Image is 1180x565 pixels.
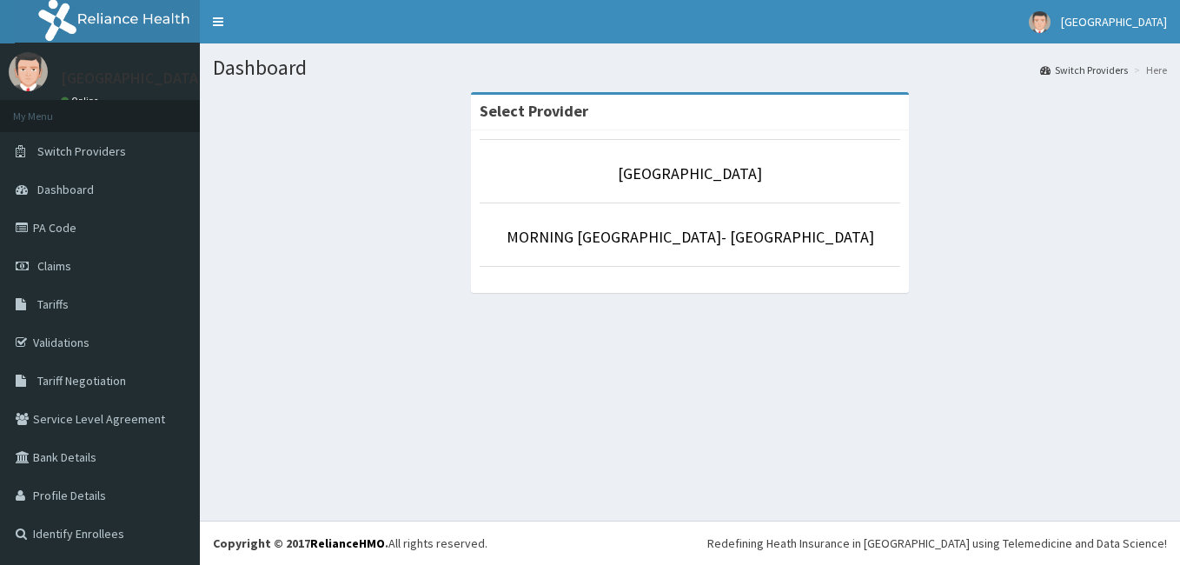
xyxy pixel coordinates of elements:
[37,296,69,312] span: Tariffs
[480,101,588,121] strong: Select Provider
[37,373,126,389] span: Tariff Negotiation
[9,52,48,91] img: User Image
[1029,11,1051,33] img: User Image
[37,258,71,274] span: Claims
[61,95,103,107] a: Online
[1130,63,1167,77] li: Here
[618,163,762,183] a: [GEOGRAPHIC_DATA]
[1061,14,1167,30] span: [GEOGRAPHIC_DATA]
[200,521,1180,565] footer: All rights reserved.
[310,535,385,551] a: RelianceHMO
[213,535,388,551] strong: Copyright © 2017 .
[37,182,94,197] span: Dashboard
[37,143,126,159] span: Switch Providers
[213,56,1167,79] h1: Dashboard
[707,535,1167,552] div: Redefining Heath Insurance in [GEOGRAPHIC_DATA] using Telemedicine and Data Science!
[507,227,874,247] a: MORNING [GEOGRAPHIC_DATA]- [GEOGRAPHIC_DATA]
[61,70,204,86] p: [GEOGRAPHIC_DATA]
[1040,63,1128,77] a: Switch Providers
